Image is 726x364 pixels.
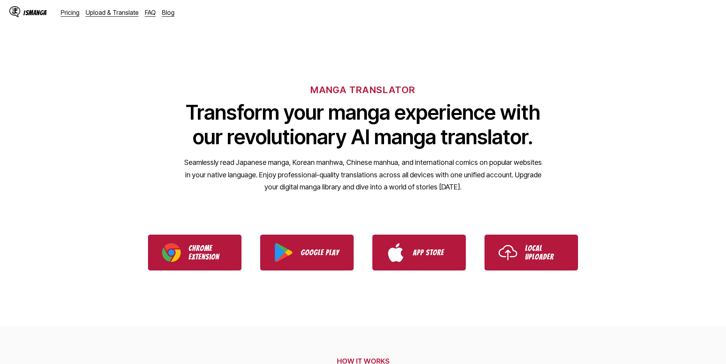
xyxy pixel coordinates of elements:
[148,235,241,270] a: Download IsManga Chrome Extension
[274,243,293,262] img: Google Play logo
[23,9,47,16] div: IsManga
[162,9,174,16] a: Blog
[162,243,181,262] img: Chrome logo
[310,84,415,95] h6: MANGA TRANSLATOR
[485,235,578,270] a: Use IsManga Local Uploader
[145,9,156,16] a: FAQ
[499,243,517,262] img: Upload icon
[301,248,340,257] p: Google Play
[9,6,20,17] img: IsManga Logo
[413,248,452,257] p: App Store
[189,244,227,261] p: Chrome Extension
[184,156,542,193] p: Seamlessly read Japanese manga, Korean manhwa, Chinese manhua, and international comics on popula...
[386,243,405,262] img: App Store logo
[525,244,564,261] p: Local Uploader
[61,9,79,16] a: Pricing
[260,235,354,270] a: Download IsManga from Google Play
[86,9,139,16] a: Upload & Translate
[184,100,542,149] h1: Transform your manga experience with our revolutionary AI manga translator.
[9,6,61,19] a: IsManga LogoIsManga
[372,235,466,270] a: Download IsManga from App Store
